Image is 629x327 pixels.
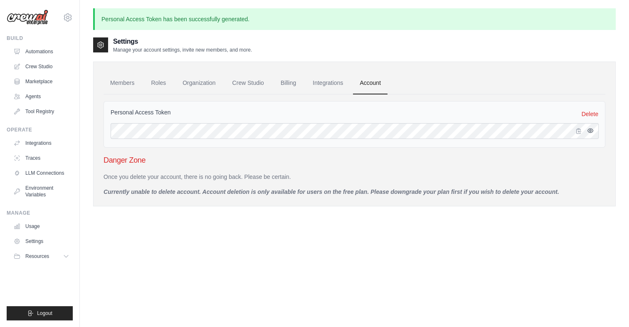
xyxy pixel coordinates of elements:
[176,72,222,94] a: Organization
[306,72,350,94] a: Integrations
[10,250,73,263] button: Resources
[10,235,73,248] a: Settings
[10,166,73,180] a: LLM Connections
[226,72,271,94] a: Crew Studio
[7,35,73,42] div: Build
[274,72,303,94] a: Billing
[104,72,141,94] a: Members
[7,126,73,133] div: Operate
[104,188,605,196] p: Currently unable to delete account. Account deletion is only available for users on the free plan...
[7,210,73,216] div: Manage
[111,108,171,116] label: Personal Access Token
[7,10,48,25] img: Logo
[10,136,73,150] a: Integrations
[113,47,252,53] p: Manage your account settings, invite new members, and more.
[10,45,73,58] a: Automations
[10,105,73,118] a: Tool Registry
[10,75,73,88] a: Marketplace
[104,173,605,181] p: Once you delete your account, there is no going back. Please be certain.
[10,90,73,103] a: Agents
[10,220,73,233] a: Usage
[144,72,173,94] a: Roles
[104,154,605,166] h3: Danger Zone
[93,8,616,30] p: Personal Access Token has been successfully generated.
[10,151,73,165] a: Traces
[25,253,49,260] span: Resources
[10,60,73,73] a: Crew Studio
[37,310,52,317] span: Logout
[7,306,73,320] button: Logout
[10,181,73,201] a: Environment Variables
[582,110,598,118] a: Delete
[353,72,387,94] a: Account
[113,37,252,47] h2: Settings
